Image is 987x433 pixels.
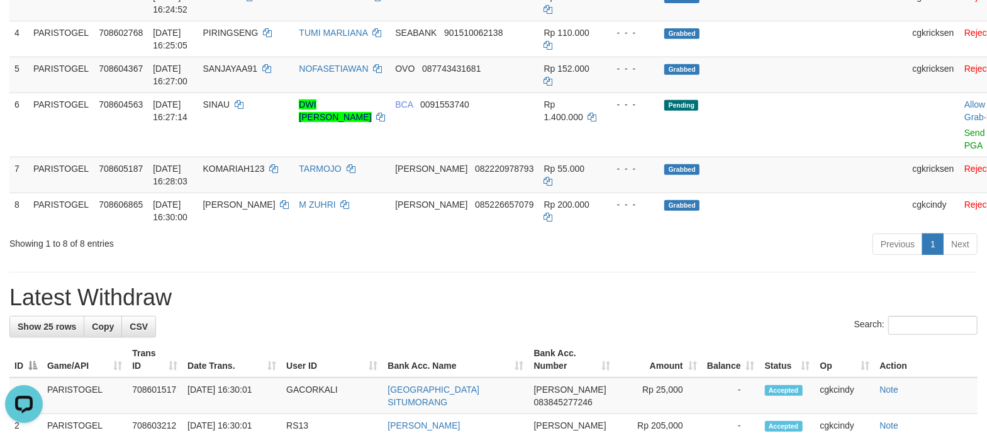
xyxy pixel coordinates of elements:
a: Note [880,385,899,395]
a: Show 25 rows [9,316,84,337]
span: Grabbed [664,200,700,211]
th: Game/API: activate to sort column ascending [42,342,127,378]
div: - - - [607,198,655,211]
span: Copy 0091553740 to clipboard [420,99,469,110]
span: [PERSON_NAME] [395,200,467,210]
span: 708604563 [99,99,143,110]
span: [PERSON_NAME] [395,164,467,174]
th: Trans ID: activate to sort column ascending [127,342,182,378]
th: Balance: activate to sort column ascending [702,342,760,378]
span: [PERSON_NAME] [534,420,606,430]
a: Copy [84,316,122,337]
td: PARISTOGEL [42,378,127,414]
td: 708601517 [127,378,182,414]
td: cgkcindy [907,193,959,228]
span: 708605187 [99,164,143,174]
a: Send PGA [964,128,985,150]
a: DWI [PERSON_NAME] [299,99,371,122]
th: Status: activate to sort column ascending [760,342,815,378]
td: 8 [9,193,28,228]
input: Search: [888,316,978,335]
span: [DATE] 16:27:00 [153,64,187,86]
span: SEABANK [395,28,437,38]
a: M ZUHRI [299,200,335,210]
td: PARISTOGEL [28,157,94,193]
span: [DATE] 16:30:00 [153,200,187,222]
span: SINAU [203,99,230,110]
label: Search: [854,316,978,335]
span: SANJAYAA91 [203,64,258,74]
th: Action [875,342,978,378]
a: Previous [873,233,923,255]
th: Bank Acc. Number: activate to sort column ascending [529,342,616,378]
a: [GEOGRAPHIC_DATA] SITUMORANG [388,385,479,407]
div: - - - [607,62,655,75]
h1: Latest Withdraw [9,285,978,310]
span: · [964,99,986,122]
span: Copy 082220978793 to clipboard [475,164,533,174]
div: - - - [607,98,655,111]
span: Grabbed [664,28,700,39]
a: [PERSON_NAME] [388,420,460,430]
td: PARISTOGEL [28,193,94,228]
span: Copy 087743431681 to clipboard [422,64,481,74]
td: - [702,378,760,414]
td: 4 [9,21,28,57]
button: Open LiveChat chat widget [5,5,43,43]
span: Rp 55.000 [544,164,585,174]
td: 7 [9,157,28,193]
td: PARISTOGEL [28,21,94,57]
span: PIRINGSENG [203,28,259,38]
span: 708604367 [99,64,143,74]
a: NOFASETIAWAN [299,64,368,74]
a: 1 [922,233,944,255]
td: 5 [9,57,28,93]
th: Op: activate to sort column ascending [815,342,875,378]
span: [DATE] 16:28:03 [153,164,187,186]
td: cgkcindy [815,378,875,414]
a: TARMOJO [299,164,341,174]
span: 708602768 [99,28,143,38]
span: CSV [130,322,148,332]
th: ID: activate to sort column descending [9,342,42,378]
span: Copy 085226657079 to clipboard [475,200,533,210]
span: [PERSON_NAME] [534,385,606,395]
td: GACORKALI [281,378,382,414]
span: [DATE] 16:25:05 [153,28,187,50]
div: - - - [607,162,655,175]
span: Grabbed [664,164,700,175]
span: Accepted [765,421,803,432]
td: PARISTOGEL [28,93,94,157]
span: [DATE] 16:27:14 [153,99,187,122]
span: Grabbed [664,64,700,75]
th: Date Trans.: activate to sort column ascending [182,342,281,378]
a: Next [943,233,978,255]
td: Rp 25,000 [615,378,701,414]
span: BCA [395,99,413,110]
a: CSV [121,316,156,337]
div: Showing 1 to 8 of 8 entries [9,232,402,250]
td: 6 [9,93,28,157]
th: Bank Acc. Name: activate to sort column ascending [382,342,528,378]
td: cgkricksen [907,57,959,93]
td: 1 [9,378,42,414]
span: Show 25 rows [18,322,76,332]
span: OVO [395,64,415,74]
th: Amount: activate to sort column ascending [615,342,701,378]
td: PARISTOGEL [28,57,94,93]
span: Rp 200.000 [544,200,589,210]
span: Rp 1.400.000 [544,99,583,122]
td: [DATE] 16:30:01 [182,378,281,414]
span: Pending [664,100,698,111]
span: Copy [92,322,114,332]
a: Allow Grab [964,99,985,122]
span: [PERSON_NAME] [203,200,276,210]
span: Rp 110.000 [544,28,589,38]
span: Accepted [765,385,803,396]
span: Copy 901510062138 to clipboard [444,28,503,38]
div: - - - [607,26,655,39]
span: KOMARIAH123 [203,164,265,174]
th: User ID: activate to sort column ascending [281,342,382,378]
td: cgkricksen [907,21,959,57]
span: Copy 083845277246 to clipboard [534,397,593,407]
